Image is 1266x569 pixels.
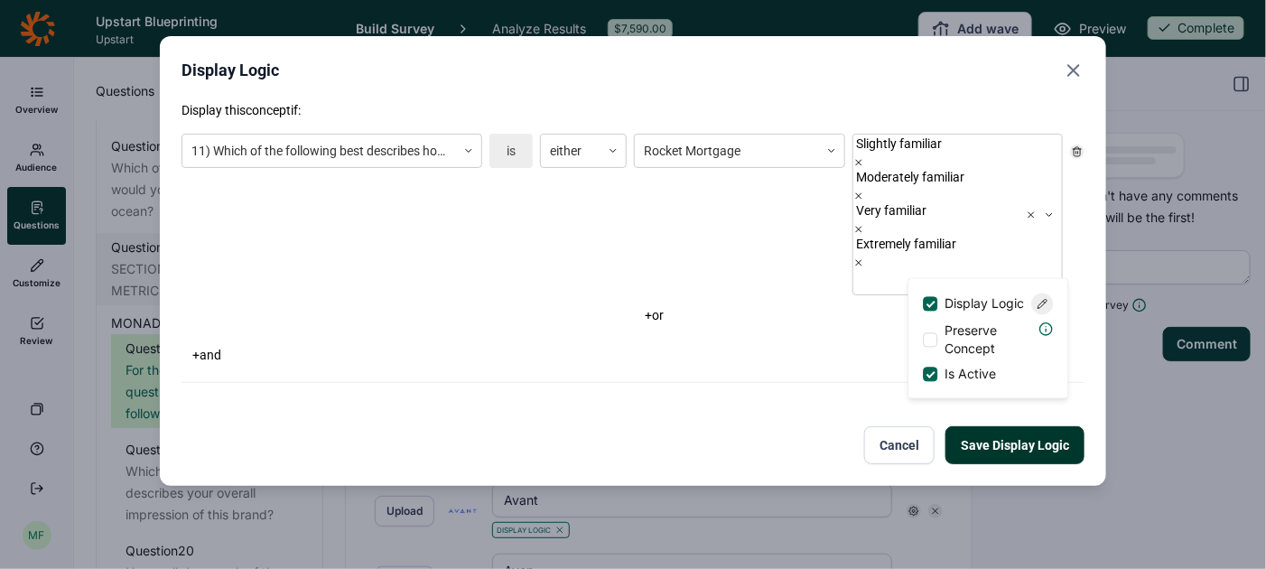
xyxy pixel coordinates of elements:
p: Display this concept if: [182,101,1084,119]
div: Remove Very familiar [853,220,969,235]
div: Remove Extremely familiar [853,254,969,268]
button: +and [182,342,232,368]
div: Remove [1070,145,1084,159]
div: is [489,134,533,168]
button: Close [1063,58,1084,83]
button: Cancel [864,426,935,464]
h2: Display Logic [182,58,279,83]
button: Save Display Logic [945,426,1084,464]
div: Slightly familiar [853,135,969,154]
div: Remove Moderately familiar [853,187,969,201]
div: Extremely familiar [853,235,969,254]
button: +or [634,303,675,328]
div: Remove Slightly familiar [853,154,969,168]
div: Very familiar [853,201,969,220]
div: Moderately familiar [853,168,969,187]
